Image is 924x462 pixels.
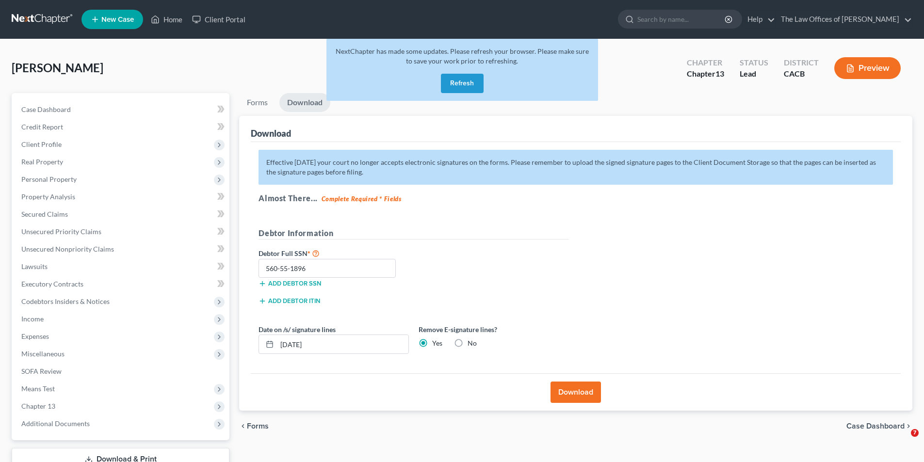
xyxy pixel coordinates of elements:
h5: Almost There... [259,192,893,204]
div: Download [251,127,291,139]
a: Secured Claims [14,206,229,223]
button: chevron_left Forms [239,422,282,430]
div: CACB [784,68,819,80]
label: Remove E-signature lines? [419,324,569,335]
span: Real Property [21,158,63,166]
span: Credit Report [21,123,63,131]
button: Preview [834,57,901,79]
a: Download [279,93,330,112]
iframe: Intercom live chat [891,429,914,452]
button: Add debtor ITIN [259,297,320,305]
input: MM/DD/YYYY [277,335,408,353]
a: Lawsuits [14,258,229,275]
button: Add debtor SSN [259,280,321,287]
span: Property Analysis [21,192,75,201]
button: Download [551,382,601,403]
span: 7 [911,429,919,437]
a: Unsecured Priority Claims [14,223,229,240]
div: District [784,57,819,68]
a: The Law Offices of [PERSON_NAME] [776,11,912,28]
span: 13 [715,69,724,78]
span: Client Profile [21,140,62,148]
span: [PERSON_NAME] [12,61,103,75]
span: Executory Contracts [21,280,83,288]
label: No [468,338,477,348]
span: NextChapter has made some updates. Please refresh your browser. Please make sure to save your wor... [336,47,589,65]
a: Property Analysis [14,188,229,206]
strong: Complete Required * Fields [322,195,402,203]
span: Case Dashboard [21,105,71,113]
a: SOFA Review [14,363,229,380]
a: Executory Contracts [14,275,229,293]
span: Unsecured Priority Claims [21,227,101,236]
span: New Case [101,16,134,23]
span: Chapter 13 [21,402,55,410]
span: Codebtors Insiders & Notices [21,297,110,305]
h5: Debtor Information [259,227,569,239]
span: Unsecured Nonpriority Claims [21,245,114,253]
span: Expenses [21,332,49,340]
span: Case Dashboard [846,422,905,430]
a: Unsecured Nonpriority Claims [14,240,229,258]
input: XXX-XX-XXXX [259,259,396,278]
div: Chapter [687,68,724,80]
span: Personal Property [21,175,77,183]
a: Case Dashboard [14,101,229,118]
label: Yes [432,338,442,348]
i: chevron_right [905,422,912,430]
span: Lawsuits [21,262,48,271]
label: Date on /s/ signature lines [259,324,336,335]
a: Client Portal [187,11,250,28]
input: Search by name... [637,10,726,28]
p: Effective [DATE] your court no longer accepts electronic signatures on the forms. Please remember... [259,150,893,185]
a: Case Dashboard chevron_right [846,422,912,430]
span: Miscellaneous [21,350,65,358]
span: Means Test [21,384,55,393]
span: Secured Claims [21,210,68,218]
div: Chapter [687,57,724,68]
span: Income [21,315,44,323]
i: chevron_left [239,422,247,430]
span: Forms [247,422,269,430]
span: Additional Documents [21,419,90,428]
a: Credit Report [14,118,229,136]
a: Help [743,11,775,28]
a: Home [146,11,187,28]
div: Lead [740,68,768,80]
label: Debtor Full SSN [254,247,414,259]
button: Refresh [441,74,484,93]
div: Status [740,57,768,68]
a: Forms [239,93,276,112]
span: SOFA Review [21,367,62,375]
